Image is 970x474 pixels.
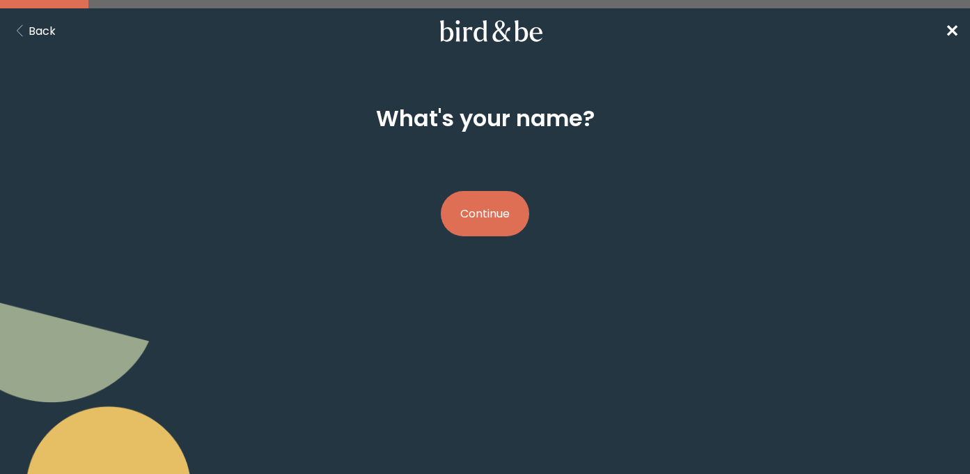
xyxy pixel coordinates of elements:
span: ✕ [945,20,959,43]
button: Back Button [11,22,56,40]
a: ✕ [945,19,959,43]
iframe: Gorgias live chat messenger [900,408,956,460]
button: Continue [441,191,529,236]
h2: What's your name? [376,102,595,135]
